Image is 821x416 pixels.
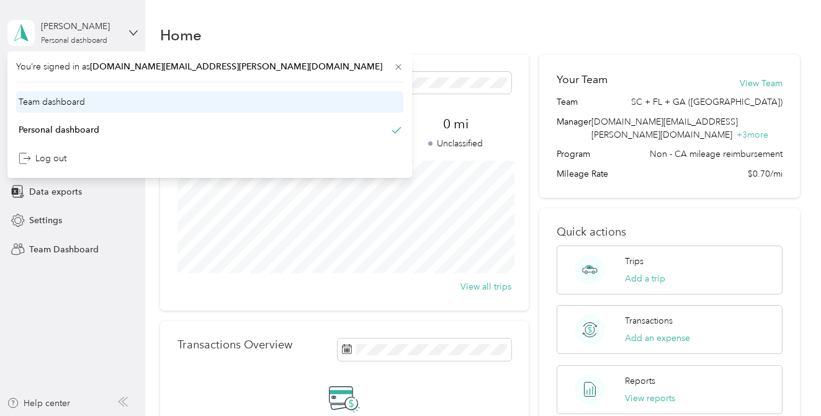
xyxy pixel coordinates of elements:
[557,148,590,161] span: Program
[160,29,202,42] h1: Home
[29,185,82,198] span: Data exports
[625,374,655,387] p: Reports
[19,123,99,136] div: Personal dashboard
[177,339,292,352] p: Transactions Overview
[557,115,591,141] span: Manager
[19,95,85,108] div: Team dashboard
[460,280,511,293] button: View all trips
[625,332,690,345] button: Add an expense
[625,314,673,327] p: Transactions
[557,226,782,239] p: Quick actions
[41,20,119,33] div: [PERSON_NAME]
[400,137,511,150] p: Unclassified
[751,347,821,416] iframe: Everlance-gr Chat Button Frame
[41,37,107,45] div: Personal dashboard
[625,255,644,268] p: Trips
[16,60,403,73] span: You’re signed in as
[29,214,62,227] span: Settings
[400,115,511,133] span: 0 mi
[557,72,608,87] h2: Your Team
[748,167,783,180] span: $0.70/mi
[557,167,608,180] span: Mileage Rate
[625,392,675,405] button: View reports
[29,243,99,256] span: Team Dashboard
[19,152,66,165] div: Log out
[650,148,783,161] span: Non - CA mileage reimbursement
[737,130,768,140] span: + 3 more
[7,397,70,410] button: Help center
[591,117,738,140] span: [DOMAIN_NAME][EMAIL_ADDRESS][PERSON_NAME][DOMAIN_NAME]
[90,61,382,72] span: [DOMAIN_NAME][EMAIL_ADDRESS][PERSON_NAME][DOMAIN_NAME]
[631,95,783,108] span: SC + FL + GA ([GEOGRAPHIC_DATA])
[625,272,665,285] button: Add a trip
[557,95,578,108] span: Team
[740,77,783,90] button: View Team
